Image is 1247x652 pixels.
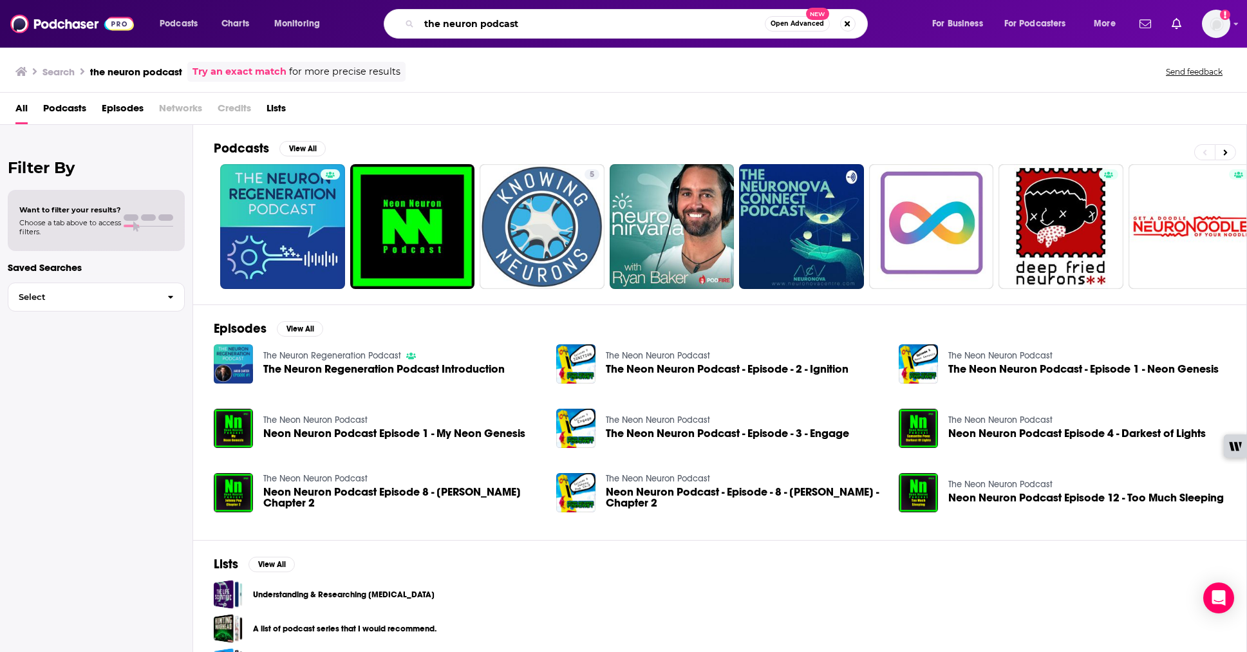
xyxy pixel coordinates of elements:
button: Show profile menu [1202,10,1230,38]
button: open menu [1085,14,1132,34]
a: Neon Neuron Podcast Episode 4 - Darkest of Lights [948,428,1206,439]
span: Open Advanced [771,21,824,27]
h3: the neuron podcast [90,66,182,78]
span: Logged in as OutCastPodChaser [1202,10,1230,38]
a: The Neuron Regeneration Podcast Introduction [263,364,505,375]
a: 5 [585,169,599,180]
a: The Neon Neuron Podcast [948,414,1053,425]
a: The Neuron Regeneration Podcast [263,350,401,361]
img: User Profile [1202,10,1230,38]
span: Select [8,293,157,301]
h2: Lists [214,556,238,572]
button: View All [279,141,326,156]
a: The Neon Neuron Podcast [606,350,710,361]
a: Show notifications dropdown [1167,13,1186,35]
a: A list of podcast series that I would recommend. [214,614,243,643]
span: Podcasts [160,15,198,33]
a: Lists [267,98,286,124]
a: Show notifications dropdown [1134,13,1156,35]
h2: Podcasts [214,140,269,156]
span: More [1094,15,1116,33]
a: The Neon Neuron Podcast [948,479,1053,490]
span: Neon Neuron Podcast Episode 8 - [PERSON_NAME] Chapter 2 [263,487,541,508]
h2: Episodes [214,321,267,337]
a: The Neon Neuron Podcast [263,473,368,484]
span: New [806,8,829,20]
span: For Podcasters [1004,15,1066,33]
button: Send feedback [1162,66,1226,77]
img: The Neuron Regeneration Podcast Introduction [214,344,253,384]
h3: Search [42,66,75,78]
a: Neon Neuron Podcast - Episode - 8 - Johnny Pop - Chapter 2 [606,487,883,508]
span: for more precise results [289,64,400,79]
a: EpisodesView All [214,321,323,337]
a: Neon Neuron Podcast Episode 8 - Johnny Pop Chapter 2 [263,487,541,508]
span: For Business [932,15,983,33]
a: Understanding & Researching Motor Neurone Disease [214,580,243,609]
a: Episodes [102,98,144,124]
img: The Neon Neuron Podcast - Episode - 3 - Engage [556,409,595,448]
img: Neon Neuron Podcast Episode 4 - Darkest of Lights [899,409,938,448]
a: PodcastsView All [214,140,326,156]
img: Neon Neuron Podcast Episode 12 - Too Much Sleeping [899,473,938,512]
button: open menu [265,14,337,34]
h2: Filter By [8,158,185,177]
a: Understanding & Researching [MEDICAL_DATA] [253,588,435,602]
span: Credits [218,98,251,124]
img: The Neon Neuron Podcast - Episode - 2 - Ignition [556,344,595,384]
span: Want to filter your results? [19,205,121,214]
img: The Neon Neuron Podcast - Episode 1 - Neon Genesis [899,344,938,384]
a: Charts [213,14,257,34]
a: Neon Neuron Podcast Episode 12 - Too Much Sleeping [948,492,1224,503]
button: Open AdvancedNew [765,16,830,32]
span: Monitoring [274,15,320,33]
img: Podchaser - Follow, Share and Rate Podcasts [10,12,134,36]
a: The Neon Neuron Podcast [263,414,368,425]
span: 5 [590,169,594,182]
a: The Neon Neuron Podcast [606,414,710,425]
img: Neon Neuron Podcast Episode 1 - My Neon Genesis [214,409,253,448]
img: Neon Neuron Podcast - Episode - 8 - Johnny Pop - Chapter 2 [556,473,595,512]
button: View All [248,557,295,572]
span: Charts [221,15,249,33]
button: View All [277,321,323,337]
button: open menu [151,14,214,34]
button: open menu [923,14,999,34]
span: Networks [159,98,202,124]
div: Search podcasts, credits, & more... [396,9,880,39]
p: Saved Searches [8,261,185,274]
button: Select [8,283,185,312]
a: A list of podcast series that I would recommend. [253,622,436,636]
a: All [15,98,28,124]
a: Podcasts [43,98,86,124]
span: The Neon Neuron Podcast - Episode 1 - Neon Genesis [948,364,1219,375]
a: The Neon Neuron Podcast [948,350,1053,361]
a: The Neon Neuron Podcast - Episode - 2 - Ignition [606,364,849,375]
a: The Neon Neuron Podcast [606,473,710,484]
span: Neon Neuron Podcast - Episode - 8 - [PERSON_NAME] - Chapter 2 [606,487,883,508]
img: Neon Neuron Podcast Episode 8 - Johnny Pop Chapter 2 [214,473,253,512]
a: Neon Neuron Podcast Episode 1 - My Neon Genesis [263,428,525,439]
a: 5 [480,164,605,289]
button: open menu [996,14,1085,34]
span: Choose a tab above to access filters. [19,218,121,236]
